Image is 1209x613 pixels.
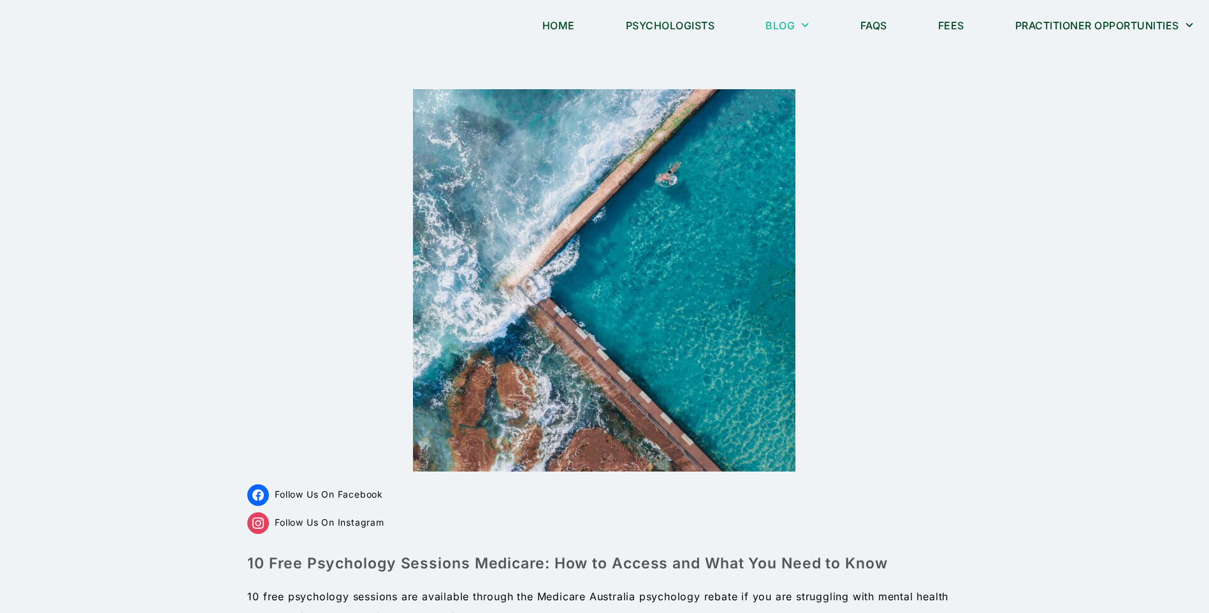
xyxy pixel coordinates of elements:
[610,11,731,40] a: Psychologists
[844,11,903,40] a: FAQs
[247,517,384,528] a: Follow Us On Instagram
[922,11,980,40] a: Fees
[275,517,384,528] span: Follow Us On Instagram
[275,489,383,500] span: Follow Us On Facebook
[749,11,825,40] a: Blog
[247,489,383,500] a: Follow Us On Facebook
[526,11,591,40] a: Home
[247,553,961,573] h1: 10 Free Psychology Sessions Medicare: How to Access and What You Need to Know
